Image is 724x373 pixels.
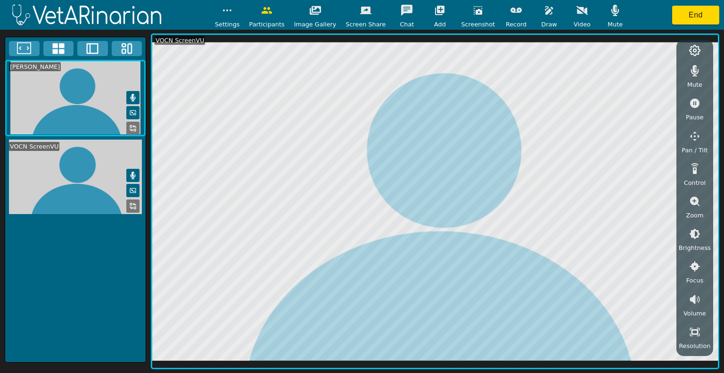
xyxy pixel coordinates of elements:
span: Chat [400,20,414,29]
button: Picture in Picture [126,184,140,197]
span: Pause [686,113,704,122]
span: Screenshot [461,20,495,29]
span: Zoom [686,211,703,220]
span: Pan / Tilt [682,146,708,155]
div: VOCN ScreenVU [9,142,59,151]
button: Replace Feed [126,199,140,213]
span: Video [574,20,591,29]
span: Mute [687,80,702,89]
span: Control [684,178,706,187]
span: Volume [683,309,706,318]
span: Screen Share [346,20,386,29]
span: Draw [541,20,557,29]
button: Three Window Medium [112,41,142,56]
span: Add [434,20,446,29]
div: [PERSON_NAME] [9,62,61,71]
span: Participants [249,20,284,29]
span: Mute [608,20,623,29]
button: Replace Feed [126,122,140,135]
button: Fullscreen [9,41,40,56]
span: Brightness [679,243,711,252]
button: Mute [126,169,140,182]
span: Focus [686,276,704,285]
span: Resolution [679,341,710,350]
span: Settings [215,20,240,29]
img: logoWhite.png [5,1,170,28]
button: 4x4 [43,41,74,56]
span: Record [506,20,527,29]
button: Picture in Picture [126,106,140,119]
button: Mute [126,91,140,104]
button: Two Window Medium [77,41,108,56]
span: Image Gallery [294,20,337,29]
div: VOCN ScreenVU [155,36,205,45]
button: End [672,6,719,25]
